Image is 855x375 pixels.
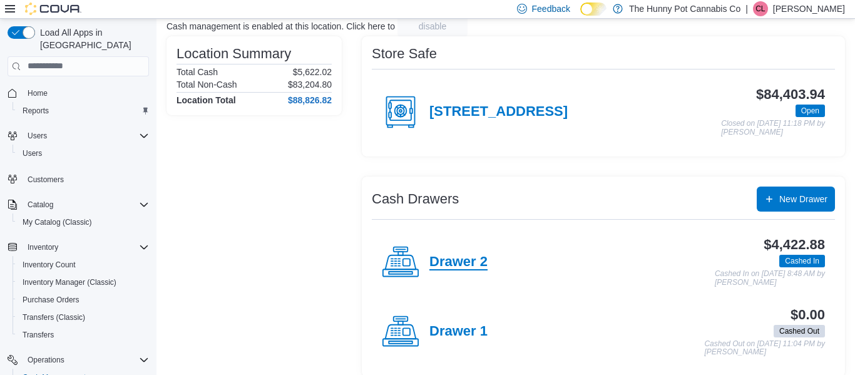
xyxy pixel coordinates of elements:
span: Inventory Manager (Classic) [18,275,149,290]
button: Users [23,128,52,143]
span: Users [28,131,47,141]
span: Inventory [23,240,149,255]
img: Cova [25,3,81,15]
button: Operations [3,351,154,369]
span: Cashed Out [779,326,819,337]
span: Users [23,128,149,143]
span: Operations [23,352,149,367]
span: Transfers [23,330,54,340]
h3: Cash Drawers [372,192,459,207]
p: The Hunny Pot Cannabis Co [629,1,740,16]
h4: [STREET_ADDRESS] [429,104,568,120]
button: Operations [23,352,69,367]
button: New Drawer [757,187,835,212]
span: Inventory Manager (Classic) [23,277,116,287]
span: Customers [23,171,149,187]
span: Catalog [28,200,53,210]
h4: Drawer 2 [429,254,488,270]
span: My Catalog (Classic) [23,217,92,227]
span: Cashed In [779,255,825,267]
span: Inventory [28,242,58,252]
span: Reports [23,106,49,116]
button: Customers [3,170,154,188]
h6: Total Cash [177,67,218,77]
div: Carla Larose [753,1,768,16]
span: Cashed In [785,255,819,267]
button: Catalog [23,197,58,212]
button: Reports [13,102,154,120]
button: Users [13,145,154,162]
span: Home [23,85,149,101]
button: Inventory Manager (Classic) [13,274,154,291]
a: Inventory Count [18,257,81,272]
span: Load All Apps in [GEOGRAPHIC_DATA] [35,26,149,51]
span: Customers [28,175,64,185]
p: | [745,1,748,16]
a: Reports [18,103,54,118]
span: Cashed Out [774,325,825,337]
span: Transfers (Classic) [23,312,85,322]
a: Purchase Orders [18,292,84,307]
span: My Catalog (Classic) [18,215,149,230]
a: Users [18,146,47,161]
h3: Store Safe [372,46,437,61]
p: Cashed In on [DATE] 8:48 AM by [PERSON_NAME] [715,270,825,287]
button: Inventory [23,240,63,255]
span: Transfers [18,327,149,342]
button: Catalog [3,196,154,213]
span: Users [18,146,149,161]
p: $83,204.80 [288,80,332,90]
span: Operations [28,355,64,365]
h3: Location Summary [177,46,291,61]
h3: $84,403.94 [756,87,825,102]
h4: Location Total [177,95,236,105]
a: Customers [23,172,69,187]
span: Purchase Orders [23,295,79,305]
h4: $88,826.82 [288,95,332,105]
p: Closed on [DATE] 11:18 PM by [PERSON_NAME] [721,120,825,136]
h4: Drawer 1 [429,324,488,340]
span: Purchase Orders [18,292,149,307]
p: Cash management is enabled at this location. Click here to [166,21,395,31]
span: New Drawer [779,193,827,205]
button: Users [3,127,154,145]
button: disable [397,16,468,36]
span: Open [801,105,819,116]
span: Feedback [532,3,570,15]
h6: Total Non-Cash [177,80,237,90]
button: Inventory Count [13,256,154,274]
button: Purchase Orders [13,291,154,309]
h3: $0.00 [791,307,825,322]
a: Transfers [18,327,59,342]
button: My Catalog (Classic) [13,213,154,231]
button: Transfers (Classic) [13,309,154,326]
span: CL [755,1,765,16]
span: disable [419,20,446,33]
button: Inventory [3,239,154,256]
span: Reports [18,103,149,118]
a: Inventory Manager (Classic) [18,275,121,290]
a: Transfers (Classic) [18,310,90,325]
input: Dark Mode [580,3,607,16]
button: Transfers [13,326,154,344]
p: Cashed Out on [DATE] 11:04 PM by [PERSON_NAME] [704,340,825,357]
span: Inventory Count [23,260,76,270]
p: $5,622.02 [293,67,332,77]
a: Home [23,86,53,101]
button: Home [3,84,154,102]
h3: $4,422.88 [764,237,825,252]
p: [PERSON_NAME] [773,1,845,16]
span: Inventory Count [18,257,149,272]
span: Catalog [23,197,149,212]
a: My Catalog (Classic) [18,215,97,230]
span: Home [28,88,48,98]
span: Users [23,148,42,158]
span: Open [796,105,825,117]
span: Transfers (Classic) [18,310,149,325]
